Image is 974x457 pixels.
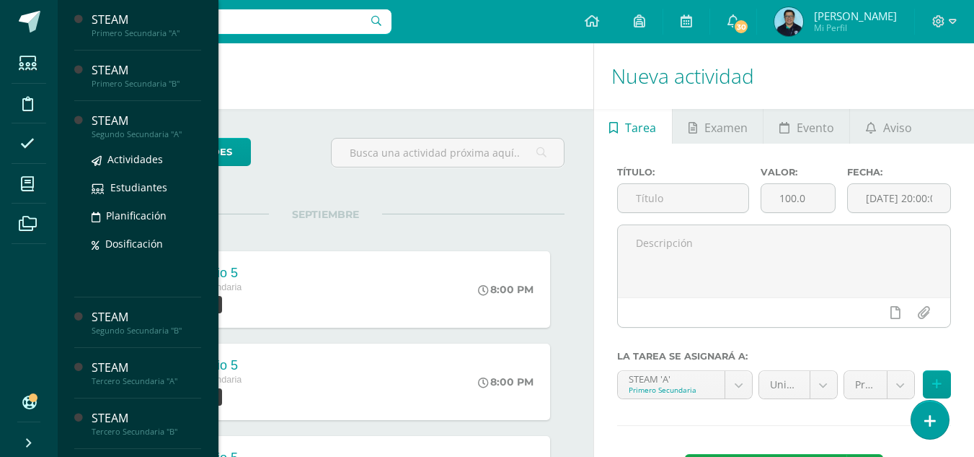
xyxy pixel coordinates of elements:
[92,62,201,79] div: STEAM
[478,375,534,388] div: 8:00 PM
[761,184,835,212] input: Puntos máximos
[847,167,951,178] label: Fecha:
[105,237,163,251] span: Dosificación
[92,12,201,28] div: STEAM
[92,326,201,336] div: Segundo Secundaria "B"
[92,360,201,386] a: STEAMTercero Secundaria "A"
[629,385,714,395] div: Primero Secundaria
[92,309,201,336] a: STEAMSegundo Secundaria "B"
[814,9,897,23] span: [PERSON_NAME]
[92,179,201,196] a: Estudiantes
[759,371,837,399] a: Unidad 4
[92,235,201,252] a: Dosificación
[92,28,201,38] div: Primero Secundaria "A"
[75,43,576,109] h1: Actividades
[625,110,656,145] span: Tarea
[92,410,201,427] div: STEAM
[332,139,563,167] input: Busca una actividad próxima aquí...
[67,9,391,34] input: Busca un usuario...
[478,283,534,296] div: 8:00 PM
[92,79,201,89] div: Primero Secundaria "B"
[92,376,201,386] div: Tercero Secundaria "A"
[770,371,799,399] span: Unidad 4
[92,360,201,376] div: STEAM
[92,113,201,129] div: STEAM
[848,184,950,212] input: Fecha de entrega
[618,371,752,399] a: STEAM 'A'Primero Secundaria
[855,371,876,399] span: Proyecto (30.0pts)
[92,309,201,326] div: STEAM
[269,208,382,221] span: SEPTIEMBRE
[92,129,201,139] div: Segundo Secundaria "A"
[733,19,749,35] span: 30
[617,351,951,362] label: La tarea se asignará a:
[107,152,163,166] span: Actividades
[110,180,167,194] span: Estudiantes
[761,167,836,178] label: Valor:
[673,109,763,144] a: Examen
[92,207,201,224] a: Planificación
[106,209,167,222] span: Planificación
[594,109,672,144] a: Tarea
[92,62,201,89] a: STEAMPrimero Secundaria "B"
[844,371,914,399] a: Proyecto (30.0pts)
[797,110,834,145] span: Evento
[617,167,750,178] label: Título:
[92,12,201,38] a: STEAMPrimero Secundaria "A"
[774,7,803,36] img: 184c7fb42b6969cef0dbd54cdc089abb.png
[814,22,897,34] span: Mi Perfil
[704,110,748,145] span: Examen
[629,371,714,385] div: STEAM 'A'
[618,184,749,212] input: Título
[850,109,927,144] a: Aviso
[883,110,912,145] span: Aviso
[92,410,201,437] a: STEAMTercero Secundaria "B"
[763,109,849,144] a: Evento
[92,151,201,167] a: Actividades
[92,427,201,437] div: Tercero Secundaria "B"
[92,113,201,139] a: STEAMSegundo Secundaria "A"
[611,43,957,109] h1: Nueva actividad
